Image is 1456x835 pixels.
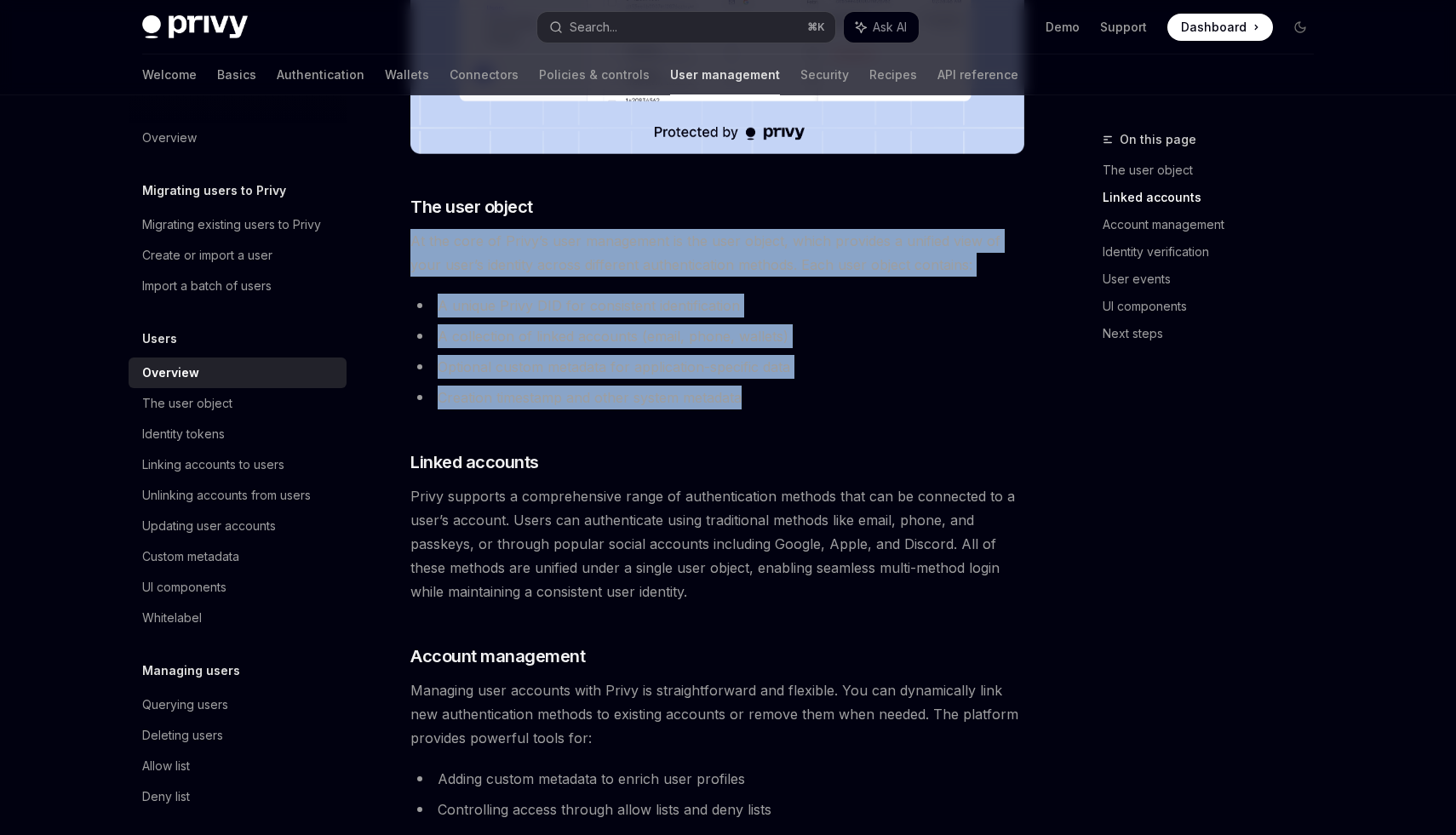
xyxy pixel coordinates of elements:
[142,608,202,628] div: Whitelabel
[142,54,197,95] a: Welcome
[129,271,347,301] a: Import a batch of users
[142,725,223,746] div: Deleting users
[142,276,272,296] div: Import a batch of users
[1120,129,1196,150] span: On this page
[1287,14,1314,41] button: Toggle dark mode
[1181,19,1247,36] span: Dashboard
[142,546,239,567] div: Custom metadata
[1103,184,1327,211] a: Linked accounts
[217,54,256,95] a: Basics
[129,480,347,511] a: Unlinking accounts from users
[1103,211,1327,238] a: Account management
[129,419,347,449] a: Identity tokens
[142,15,248,39] img: dark logo
[670,54,780,95] a: User management
[537,12,835,43] button: Search...⌘K
[129,449,347,480] a: Linking accounts to users
[1103,266,1327,293] a: User events
[450,54,519,95] a: Connectors
[129,357,347,388] a: Overview
[142,695,228,715] div: Querying users
[129,388,347,419] a: The user object
[410,294,1024,317] li: A unique Privy DID for consistent identification
[129,572,347,603] a: UI components
[800,54,849,95] a: Security
[1103,293,1327,320] a: UI components
[869,54,917,95] a: Recipes
[129,689,347,720] a: Querying users
[1103,157,1327,184] a: The user object
[410,798,1024,821] li: Controlling access through allow lists and deny lists
[410,678,1024,750] span: Managing user accounts with Privy is straightforward and flexible. You can dynamically link new a...
[410,355,1024,379] li: Optional custom metadata for application-specific data
[142,180,286,201] h5: Migrating users to Privy
[410,484,1024,603] span: Privy supports a comprehensive range of authentication methods that can be connected to a user’s ...
[410,386,1024,409] li: Creation timestamp and other system metadata
[142,577,226,598] div: UI components
[410,229,1024,277] span: At the core of Privy’s user management is the user object, which provides a unified view of your ...
[385,54,429,95] a: Wallets
[1100,19,1147,36] a: Support
[1103,238,1327,266] a: Identity verification
[410,644,585,668] span: Account management
[129,751,347,781] a: Allow list
[142,661,240,681] h5: Managing users
[129,603,347,633] a: Whitelabel
[142,214,321,235] div: Migrating existing users to Privy
[570,17,617,37] div: Search...
[142,485,311,506] div: Unlinking accounts from users
[129,781,347,812] a: Deny list
[129,240,347,271] a: Create or import a user
[807,20,825,34] span: ⌘ K
[277,54,364,95] a: Authentication
[142,455,284,475] div: Linking accounts to users
[142,516,276,536] div: Updating user accounts
[844,12,919,43] button: Ask AI
[410,450,539,474] span: Linked accounts
[129,720,347,751] a: Deleting users
[129,123,347,153] a: Overview
[129,511,347,541] a: Updating user accounts
[873,19,907,36] span: Ask AI
[142,756,190,776] div: Allow list
[410,324,1024,348] li: A collection of linked accounts (email, phone, wallets)
[142,424,225,444] div: Identity tokens
[1103,320,1327,347] a: Next steps
[142,393,232,414] div: The user object
[1167,14,1273,41] a: Dashboard
[142,363,199,383] div: Overview
[129,209,347,240] a: Migrating existing users to Privy
[410,195,533,219] span: The user object
[142,245,272,266] div: Create or import a user
[142,786,190,807] div: Deny list
[142,329,177,349] h5: Users
[410,767,1024,791] li: Adding custom metadata to enrich user profiles
[129,541,347,572] a: Custom metadata
[1046,19,1080,36] a: Demo
[539,54,650,95] a: Policies & controls
[937,54,1018,95] a: API reference
[142,128,197,148] div: Overview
